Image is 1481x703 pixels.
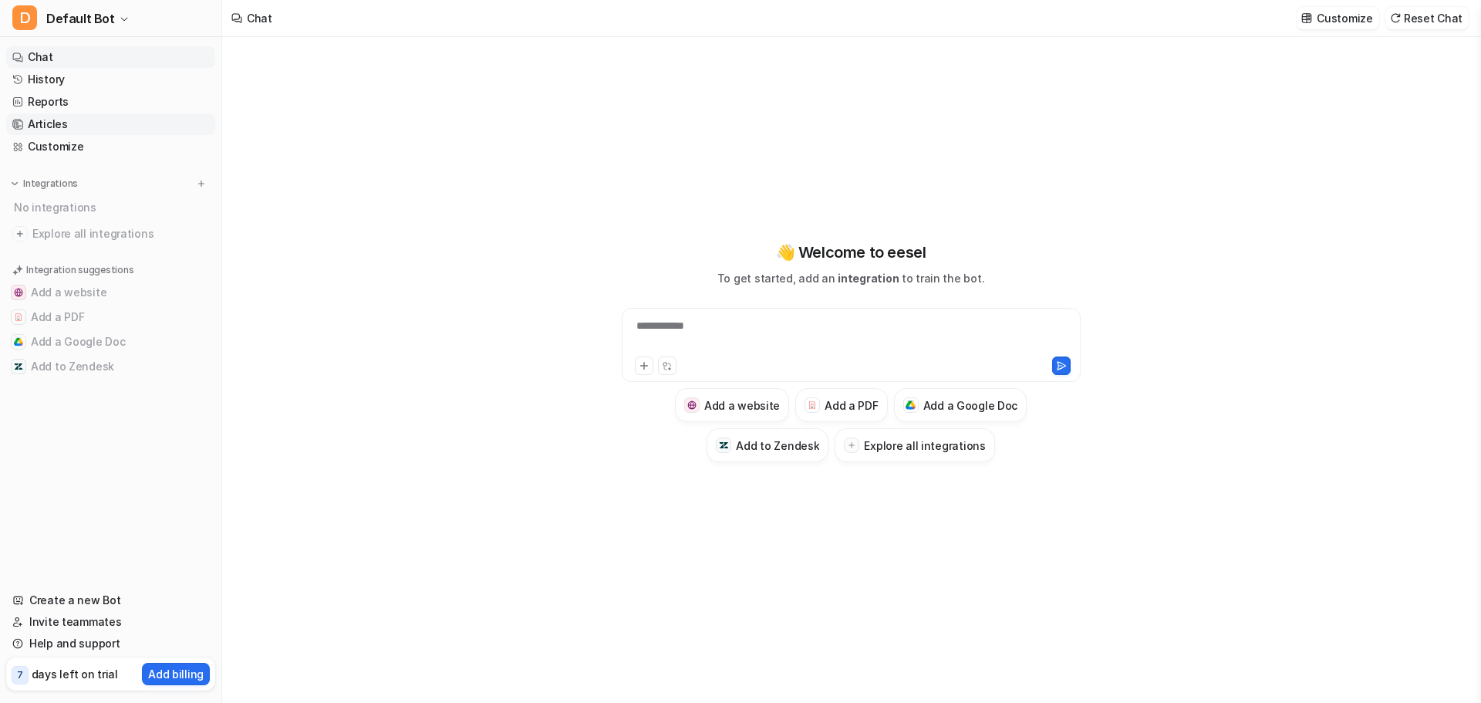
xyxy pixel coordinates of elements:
span: integration [838,272,899,285]
img: Add a website [14,288,23,297]
label: Font Size [6,93,53,106]
img: menu_add.svg [196,178,207,189]
button: Add a Google DocAdd a Google Doc [6,330,215,354]
p: Integration suggestions [26,263,133,277]
div: Chat [247,10,272,26]
div: Outline [6,6,225,20]
a: History [6,69,215,90]
div: No integrations [9,194,215,220]
img: Add a PDF [14,313,23,322]
button: Add billing [142,663,210,685]
h3: Add to Zendesk [736,438,819,454]
img: Add to Zendesk [719,441,729,451]
span: D [12,5,37,30]
img: Add a PDF [808,401,818,410]
img: Add a Google Doc [14,337,23,346]
button: Explore all integrations [835,428,994,462]
h3: Add a PDF [825,397,878,414]
a: Back to Top [23,20,83,33]
a: Invite teammates [6,611,215,633]
a: Help and support [6,633,215,654]
span: 16 px [19,107,43,120]
button: Add a websiteAdd a website [6,280,215,305]
p: Customize [1317,10,1372,26]
span: Default Bot [46,8,115,29]
p: days left on trial [32,666,118,682]
button: Customize [1297,7,1378,29]
h3: Add a Google Doc [923,397,1018,414]
a: Explore all integrations [6,223,215,245]
button: Add a websiteAdd a website [675,388,789,422]
img: Add a website [687,401,697,411]
img: expand menu [9,178,20,189]
span: Explore all integrations [32,221,209,246]
a: Create a new Bot [6,590,215,611]
p: 👋 Welcome to eesel [776,241,926,264]
h3: Explore all integrations [864,438,985,454]
p: To get started, add an to train the bot. [717,270,984,286]
a: Reports [6,91,215,113]
img: Add a Google Doc [906,401,916,410]
img: customize [1301,12,1312,24]
p: 7 [17,668,23,682]
a: Chat [6,46,215,68]
h3: Add a website [704,397,780,414]
button: Add to ZendeskAdd to Zendesk [707,428,828,462]
h3: Style [6,49,225,66]
img: explore all integrations [12,226,28,242]
a: Articles [6,113,215,135]
button: Reset Chat [1385,7,1469,29]
p: Integrations [23,177,78,190]
button: Integrations [6,176,83,191]
button: Add a PDFAdd a PDF [795,388,887,422]
p: Add billing [148,666,204,682]
img: reset [1390,12,1401,24]
button: Add to ZendeskAdd to Zendesk [6,354,215,379]
button: Add a Google DocAdd a Google Doc [894,388,1027,422]
img: Add to Zendesk [14,362,23,371]
button: Add a PDFAdd a PDF [6,305,215,330]
a: Customize [6,136,215,157]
